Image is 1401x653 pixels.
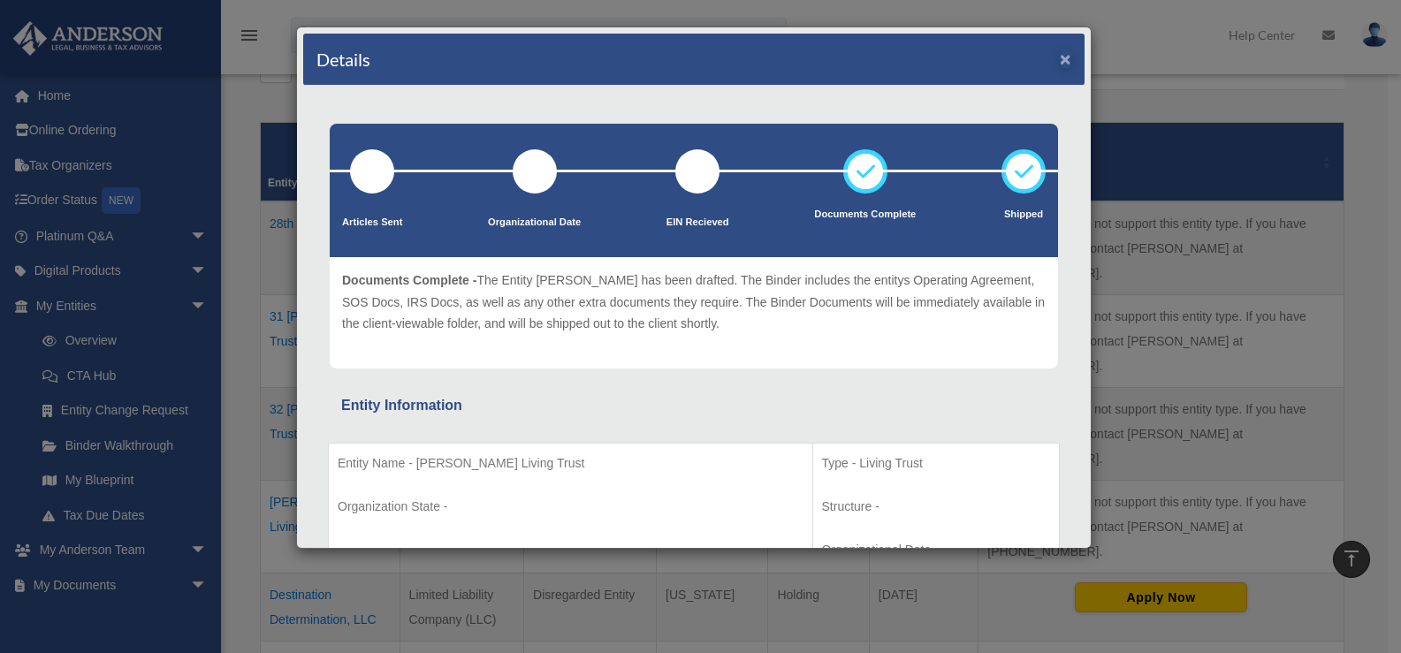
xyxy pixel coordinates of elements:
p: EIN Recieved [666,214,729,232]
p: The Entity [PERSON_NAME] has been drafted. The Binder includes the entitys Operating Agreement, S... [342,270,1046,335]
p: Articles Sent [342,214,402,232]
button: × [1060,49,1071,68]
p: Documents Complete [814,206,916,224]
p: Organizational Date - [822,539,1050,561]
p: Structure - [822,496,1050,518]
h4: Details [316,47,370,72]
p: Entity Name - [PERSON_NAME] Living Trust [338,452,803,475]
span: Documents Complete - [342,273,476,287]
p: Type - Living Trust [822,452,1050,475]
p: Shipped [1001,206,1046,224]
p: Organization State - [338,496,803,518]
p: Organizational Date [488,214,581,232]
div: Entity Information [341,393,1047,418]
